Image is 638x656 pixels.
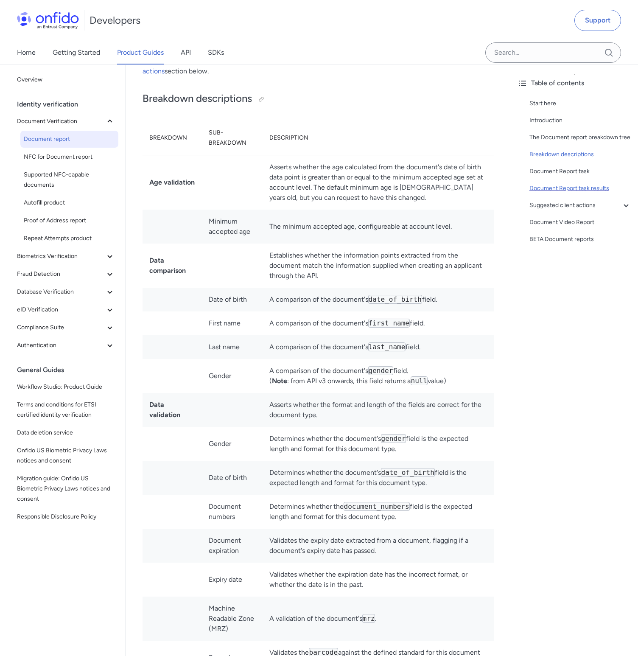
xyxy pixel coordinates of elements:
code: gender [381,434,406,443]
a: The Document report breakdown tree [529,132,631,143]
span: Terms and conditions for ETSI certified identity verification [17,400,115,420]
td: Validates the expiry date extracted from a document, flagging if a document's expiry date has pas... [263,529,494,563]
a: Introduction [529,115,631,126]
span: Compliance Suite [17,322,105,333]
span: NFC for Document report [24,152,115,162]
span: Fraud Detection [17,269,105,279]
span: Onfido US Biometric Privacy Laws notices and consent [17,446,115,466]
a: Product Guides [117,41,164,64]
td: Determines whether the document's field is the expected length and format for this document type. [263,427,494,461]
td: Determines whether the field is the expected length and format for this document type. [263,495,494,529]
td: Minimum accepted age [202,210,263,244]
th: Sub-breakdown [202,121,263,155]
code: date_of_birth [368,295,422,304]
td: Last name [202,335,263,359]
code: null [411,376,428,385]
div: General Guides [17,362,122,378]
a: NFC for Document report [20,149,118,165]
button: Authentication [14,337,118,354]
a: BETA Document reports [529,234,631,244]
strong: Note [272,377,287,385]
a: Data deletion service [14,424,118,441]
a: Document report [20,131,118,148]
a: Document Video Report [529,217,631,227]
code: gender [368,366,394,375]
td: Asserts whether the format and length of the fields are correct for the document type. [263,393,494,427]
span: Document Verification [17,116,105,126]
a: Document Report task results [529,183,631,193]
span: Biometrics Verification [17,251,105,261]
a: Workflow Studio: Product Guide [14,378,118,395]
td: Establishes whether the information points extracted from the document match the information supp... [263,244,494,288]
a: Document Report task [529,166,631,177]
td: Expiry date [202,563,263,597]
button: Database Verification [14,283,118,300]
code: mrz [362,614,375,623]
a: Responsible Disclosure Policy [14,508,118,525]
strong: Age validation [149,178,195,186]
h2: Breakdown descriptions [143,92,494,106]
a: suggested client actions [143,57,451,75]
a: Home [17,41,36,64]
a: Proof of Address report [20,212,118,229]
a: Autofill product [20,194,118,211]
code: date_of_birth [381,468,435,477]
td: Gender [202,359,263,393]
td: A validation of the document's . [263,597,494,641]
a: Supported NFC-capable documents [20,166,118,193]
span: Workflow Studio: Product Guide [17,382,115,392]
span: Repeat Attempts product [24,233,115,244]
td: Machine Readable Zone (MRZ) [202,597,263,641]
td: A comparison of the document's field. [263,335,494,359]
a: Getting Started [53,41,100,64]
a: API [181,41,191,64]
a: Breakdown descriptions [529,149,631,160]
span: Authentication [17,340,105,350]
td: Document expiration [202,529,263,563]
span: Data deletion service [17,428,115,438]
a: Repeat Attempts product [20,230,118,247]
td: Document numbers [202,495,263,529]
div: Identity verification [17,96,122,113]
span: eID Verification [17,305,105,315]
span: Proof of Address report [24,216,115,226]
td: Gender [202,427,263,461]
span: Autofill product [24,198,115,208]
td: Date of birth [202,288,263,311]
a: Start here [529,98,631,109]
strong: Data validation [149,401,180,419]
span: Supported NFC-capable documents [24,170,115,190]
td: Validates whether the expiration date has the incorrect format, or whether the date is in the past. [263,563,494,597]
td: Determines whether the document's field is the expected length and format for this document type. [263,461,494,495]
th: Breakdown [143,121,202,155]
th: Description [263,121,494,155]
a: Terms and conditions for ETSI certified identity verification [14,396,118,423]
a: SDKs [208,41,224,64]
span: Responsible Disclosure Policy [17,512,115,522]
span: Document report [24,134,115,144]
a: Suggested client actions [529,200,631,210]
button: Compliance Suite [14,319,118,336]
code: document_numbers [344,502,410,511]
p: For how to proceed with an applicant based on the various results, please refer to the section be... [143,56,494,76]
a: Onfido US Biometric Privacy Laws notices and consent [14,442,118,469]
td: A comparison of the document's field. [263,288,494,311]
img: Onfido Logo [17,12,79,29]
span: Migration guide: Onfido US Biometric Privacy Laws notices and consent [17,474,115,504]
button: Biometrics Verification [14,248,118,265]
a: Migration guide: Onfido US Biometric Privacy Laws notices and consent [14,470,118,507]
code: last_name [368,342,406,351]
div: Table of contents [518,78,631,88]
button: eID Verification [14,301,118,318]
strong: Data comparison [149,256,186,275]
td: A comparison of the document's field. [263,311,494,335]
